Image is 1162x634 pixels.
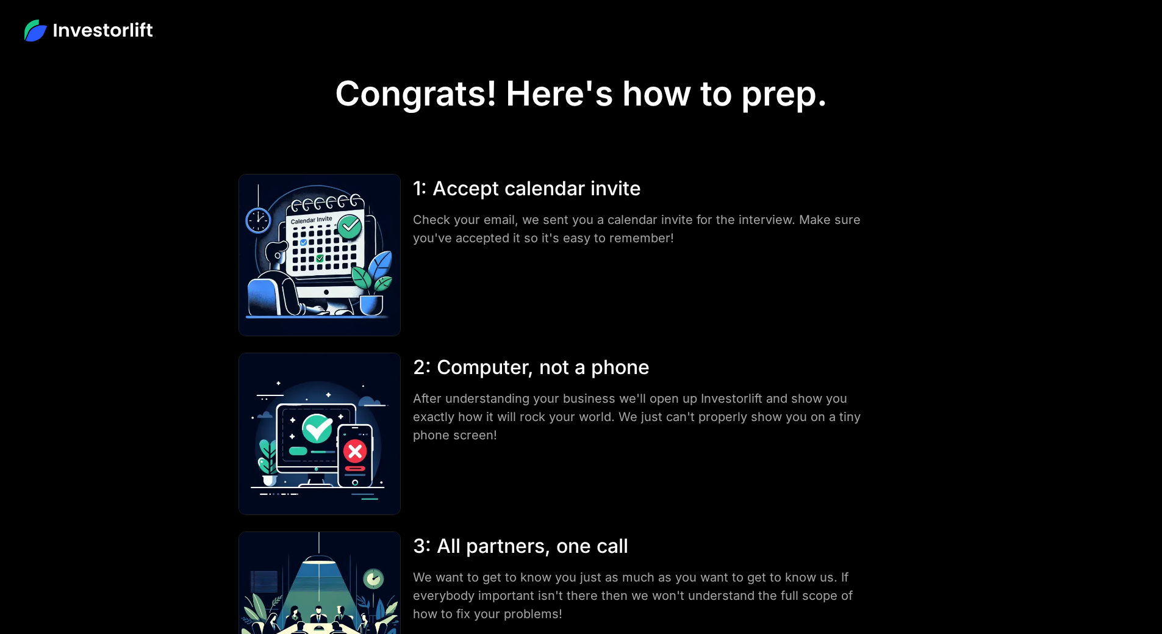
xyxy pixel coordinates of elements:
[413,389,873,444] div: After understanding your business we'll open up Investorlift and show you exactly how it will roc...
[413,531,873,561] div: 3: All partners, one call
[413,353,873,382] div: 2: Computer, not a phone
[335,73,828,114] h1: Congrats! Here's how to prep.
[413,568,873,623] div: We want to get to know you just as much as you want to get to know us. If everybody important isn...
[413,174,873,203] div: 1: Accept calendar invite
[413,211,873,247] div: Check your email, we sent you a calendar invite for the interview. Make sure you've accepted it s...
